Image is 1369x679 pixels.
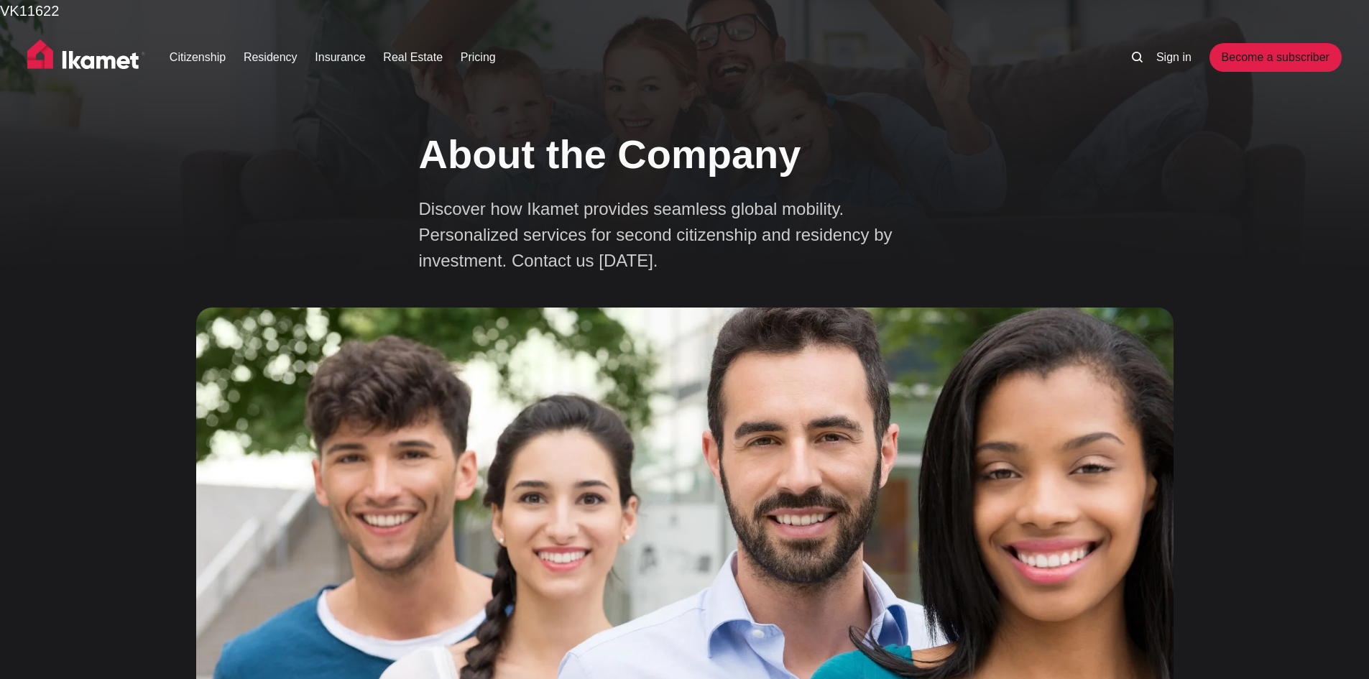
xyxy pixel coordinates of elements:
p: Discover how Ikamet provides seamless global mobility. Personalized services for second citizensh... [419,196,922,274]
a: Insurance [315,49,365,66]
a: Citizenship [170,49,226,66]
a: Pricing [461,49,496,66]
h1: About the Company [419,130,951,178]
a: Real Estate [383,49,443,66]
img: Ikamet home [27,40,145,75]
a: Residency [244,49,298,66]
a: Sign in [1156,49,1191,66]
a: Become a subscriber [1209,43,1342,72]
